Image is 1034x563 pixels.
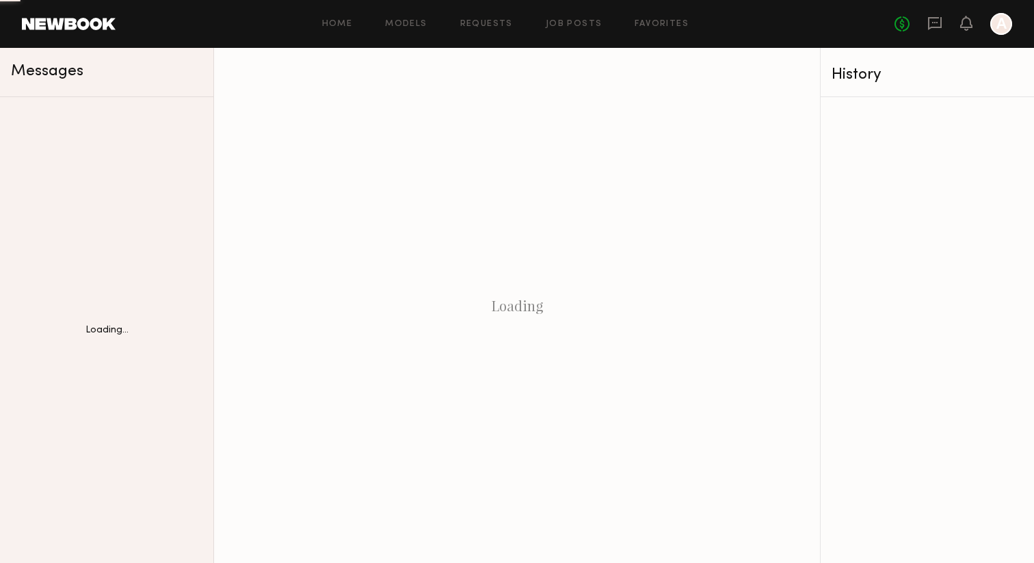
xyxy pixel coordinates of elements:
a: Home [322,20,353,29]
a: Requests [460,20,513,29]
div: History [832,67,1023,83]
a: Favorites [635,20,689,29]
span: Messages [11,64,83,79]
a: Job Posts [546,20,602,29]
a: Models [385,20,427,29]
div: Loading... [85,326,129,335]
a: A [990,13,1012,35]
div: Loading [214,48,820,563]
